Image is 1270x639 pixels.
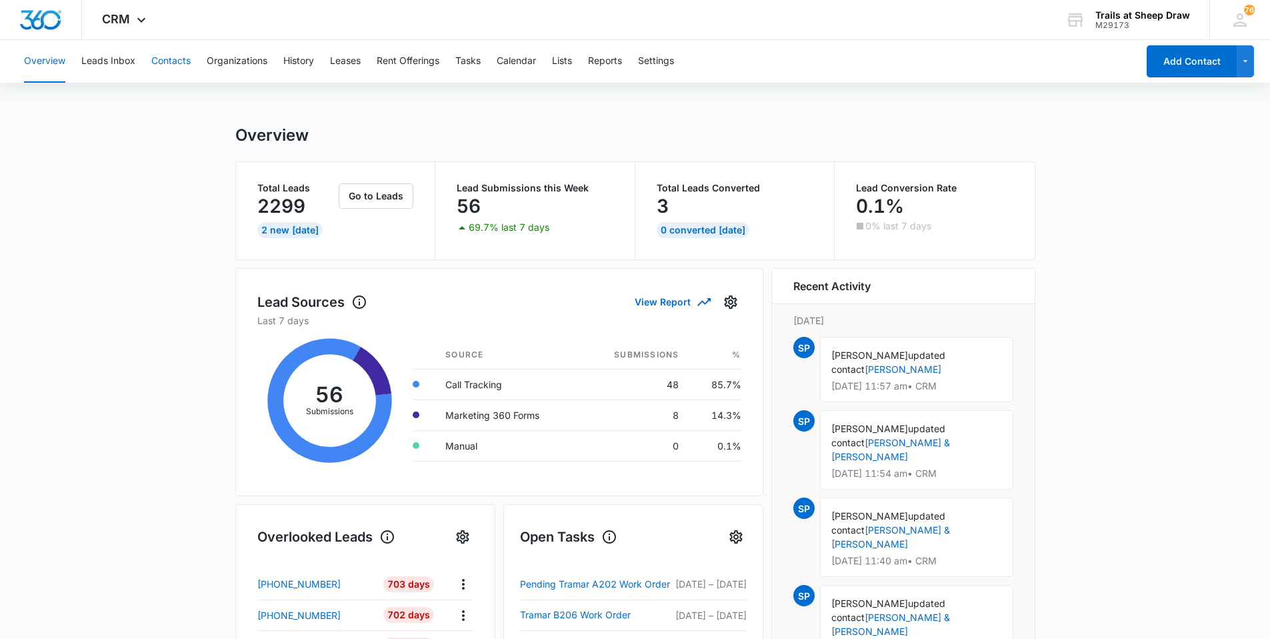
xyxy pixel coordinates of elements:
[383,607,434,623] div: 702 Days
[257,313,741,328] p: Last 7 days
[435,369,581,400] td: Call Tracking
[520,576,673,592] a: Pending Tramar A202 Work Order
[657,195,669,217] p: 3
[257,222,323,238] div: 2 New [DATE]
[831,423,908,434] span: [PERSON_NAME]
[831,510,908,522] span: [PERSON_NAME]
[453,605,473,626] button: Actions
[831,350,908,361] span: [PERSON_NAME]
[793,278,871,294] h6: Recent Activity
[1095,21,1190,30] div: account id
[207,40,267,83] button: Organizations
[435,400,581,430] td: Marketing 360 Forms
[552,40,572,83] button: Lists
[81,40,135,83] button: Leads Inbox
[581,341,689,370] th: Submissions
[865,364,941,375] a: [PERSON_NAME]
[793,410,815,432] span: SP
[339,183,413,209] button: Go to Leads
[383,576,434,592] div: 703 Days
[257,577,374,591] a: [PHONE_NUMBER]
[673,608,747,622] p: [DATE] – [DATE]
[453,574,473,594] button: Actions
[831,612,950,637] a: [PERSON_NAME] & [PERSON_NAME]
[831,598,908,609] span: [PERSON_NAME]
[1244,5,1255,15] div: notifications count
[283,40,314,83] button: History
[257,195,305,217] p: 2299
[151,40,191,83] button: Contacts
[1095,10,1190,21] div: account name
[457,183,613,193] p: Lead Submissions this Week
[457,195,481,217] p: 56
[657,222,749,238] div: 0 Converted [DATE]
[635,290,709,313] button: View Report
[831,469,1002,478] p: [DATE] 11:54 am • CRM
[638,40,674,83] button: Settings
[235,125,309,145] h1: Overview
[455,40,481,83] button: Tasks
[689,430,741,461] td: 0.1%
[720,291,741,313] button: Settings
[330,40,361,83] button: Leases
[581,400,689,430] td: 8
[793,313,1013,328] p: [DATE]
[435,341,581,370] th: Source
[831,524,950,550] a: [PERSON_NAME] & [PERSON_NAME]
[257,608,341,622] p: [PHONE_NUMBER]
[1147,45,1237,77] button: Add Contact
[689,341,741,370] th: %
[865,221,931,231] p: 0% last 7 days
[581,369,689,400] td: 48
[377,40,439,83] button: Rent Offerings
[831,382,1002,391] p: [DATE] 11:57 am • CRM
[24,40,65,83] button: Overview
[657,183,813,193] p: Total Leads Converted
[102,12,130,26] span: CRM
[725,526,747,548] button: Settings
[588,40,622,83] button: Reports
[520,527,617,547] h1: Open Tasks
[452,526,473,548] button: Settings
[339,190,413,201] a: Go to Leads
[257,292,367,312] h1: Lead Sources
[689,400,741,430] td: 14.3%
[1244,5,1255,15] span: 76
[497,40,536,83] button: Calendar
[520,607,673,623] a: Tramar B206 Work Order
[257,183,337,193] p: Total Leads
[435,430,581,461] td: Manual
[469,223,549,232] p: 69.7% last 7 days
[257,608,374,622] a: [PHONE_NUMBER]
[689,369,741,400] td: 85.7%
[673,577,747,591] p: [DATE] – [DATE]
[257,527,395,547] h1: Overlooked Leads
[581,430,689,461] td: 0
[856,183,1013,193] p: Lead Conversion Rate
[856,195,904,217] p: 0.1%
[793,337,815,358] span: SP
[257,577,341,591] p: [PHONE_NUMBER]
[793,585,815,606] span: SP
[793,498,815,519] span: SP
[831,556,1002,566] p: [DATE] 11:40 am • CRM
[831,437,950,462] a: [PERSON_NAME] & [PERSON_NAME]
